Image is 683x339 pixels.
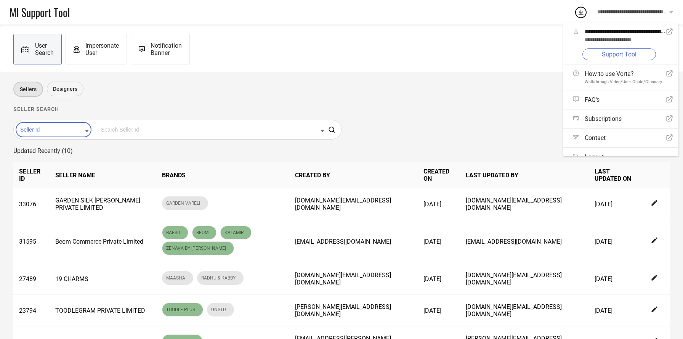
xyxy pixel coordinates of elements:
[166,275,189,281] span: MAASHA
[151,42,182,56] span: Notification Banner
[418,188,460,220] td: [DATE]
[289,263,418,295] td: [DOMAIN_NAME][EMAIL_ADDRESS][DOMAIN_NAME]
[166,307,199,312] span: TOODLE PLUS
[460,220,589,263] td: [EMAIL_ADDRESS][DOMAIN_NAME]
[589,188,640,220] td: [DATE]
[589,162,640,188] th: LAST UPDATED ON
[585,153,604,161] span: Logout
[585,79,662,84] span: Walkthrough Video/User Guide/Glossary
[224,230,247,235] span: KALAMIR
[53,86,77,92] span: Designers
[166,230,184,235] span: BAESD
[289,162,418,188] th: CREATED BY
[651,200,658,208] div: Edit
[574,5,588,19] div: Open download list
[196,230,212,235] span: BEOM
[13,106,670,112] h1: Seller search
[35,42,54,56] span: User Search
[418,295,460,326] td: [DATE]
[13,263,50,295] td: 27489
[460,263,589,295] td: [DOMAIN_NAME][EMAIL_ADDRESS][DOMAIN_NAME]
[13,188,50,220] td: 33076
[13,162,50,188] th: SELLER ID
[50,263,156,295] td: 19 CHARMS
[10,5,70,20] span: MI Support Tool
[85,42,119,56] span: Impersonate User
[50,162,156,188] th: SELLER NAME
[651,306,658,315] div: Edit
[50,295,156,326] td: TOODLEGRAM PRIVATE LIMITED
[418,162,460,188] th: CREATED ON
[585,70,662,77] span: How to use Vorta?
[201,275,239,281] span: RADHU & KABBY
[99,125,324,135] input: Search Seller Id
[13,220,50,263] td: 31595
[289,188,418,220] td: [DOMAIN_NAME][EMAIL_ADDRESS][DOMAIN_NAME]
[460,295,589,326] td: [DOMAIN_NAME][EMAIL_ADDRESS][DOMAIN_NAME]
[13,147,73,154] span: Updated Recently (10)
[211,307,230,312] span: UNSTD
[166,201,204,206] span: GARDEN VARELI
[563,64,678,90] a: How to use Vorta?Walkthrough Video/User Guide/Glossary
[585,134,606,141] span: Contact
[50,220,156,263] td: Beom Commerce Private Limited
[418,220,460,263] td: [DATE]
[585,115,622,122] span: Subscriptions
[13,295,50,326] td: 23794
[20,86,37,92] span: Sellers
[50,188,156,220] td: GARDEN SILK [PERSON_NAME] PRIVATE LIMITED
[563,109,678,128] a: Subscriptions
[589,295,640,326] td: [DATE]
[582,48,656,60] a: Support Tool
[589,263,640,295] td: [DATE]
[418,263,460,295] td: [DATE]
[460,162,589,188] th: LAST UPDATED BY
[585,96,600,103] span: FAQ's
[156,162,289,188] th: BRANDS
[563,129,678,147] a: Contact
[460,188,589,220] td: [DOMAIN_NAME][EMAIL_ADDRESS][DOMAIN_NAME]
[563,90,678,109] a: FAQ's
[166,246,230,251] span: ZENAVA BY [PERSON_NAME]
[589,220,640,263] td: [DATE]
[651,275,658,283] div: Edit
[289,295,418,326] td: [PERSON_NAME][EMAIL_ADDRESS][DOMAIN_NAME]
[289,220,418,263] td: [EMAIL_ADDRESS][DOMAIN_NAME]
[651,237,658,246] div: Edit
